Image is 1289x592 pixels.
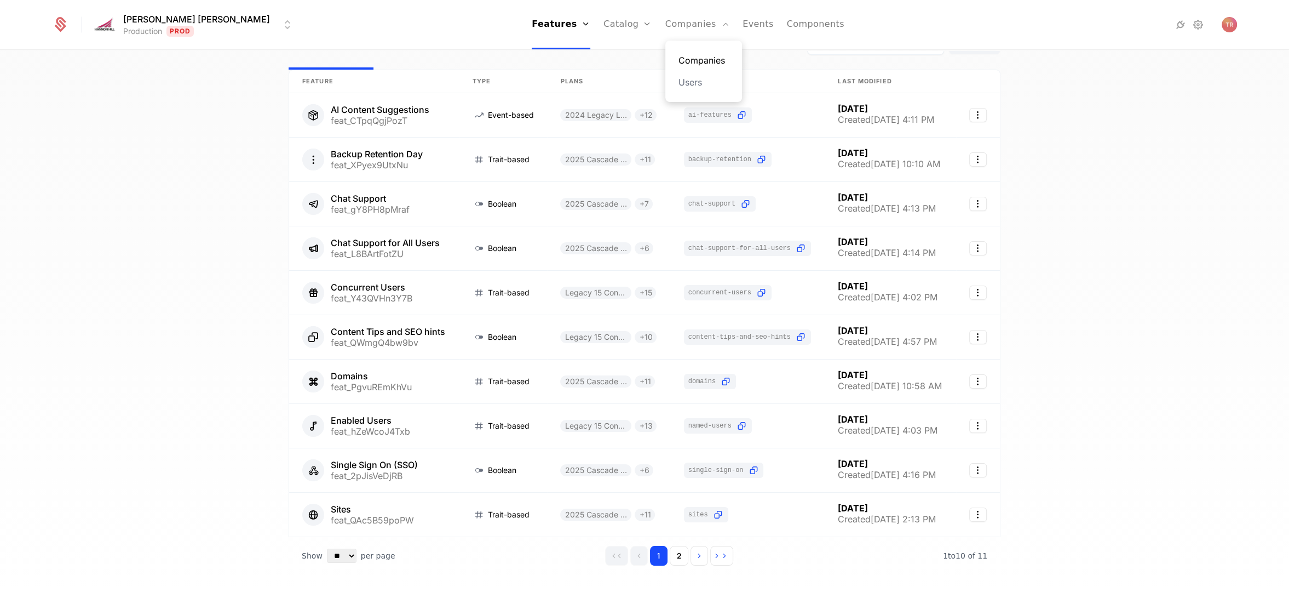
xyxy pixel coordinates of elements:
[969,108,987,122] button: Select action
[1191,18,1204,31] a: Settings
[1222,17,1237,32] img: Tim Reilly
[671,70,825,93] th: Flag
[650,546,667,566] button: Go to page 1
[459,70,548,93] th: Type
[969,463,987,477] button: Select action
[1222,17,1237,32] button: Open user button
[605,546,628,566] button: Go to first page
[969,152,987,167] button: Select action
[969,374,987,389] button: Select action
[710,546,733,566] button: Go to last page
[123,13,270,26] span: [PERSON_NAME] [PERSON_NAME]
[95,13,294,37] button: Select environment
[825,70,956,93] th: Last Modified
[289,537,1000,574] div: Table pagination
[302,550,323,561] span: Show
[630,546,648,566] button: Go to previous page
[91,16,118,33] img: Hannon Hill
[166,26,194,37] span: Prod
[1173,18,1187,31] a: Integrations
[969,419,987,433] button: Select action
[969,286,987,300] button: Select action
[327,549,356,563] select: Select page size
[678,54,729,67] a: Companies
[943,551,977,560] span: 1 to 10 of
[943,551,987,560] span: 11
[969,241,987,255] button: Select action
[289,70,459,93] th: Feature
[670,546,688,566] button: Go to page 2
[969,508,987,522] button: Select action
[123,26,162,37] div: Production
[969,197,987,211] button: Select action
[969,330,987,344] button: Select action
[690,546,708,566] button: Go to next page
[605,546,733,566] div: Page navigation
[678,76,729,89] a: Users
[361,550,395,561] span: per page
[547,70,670,93] th: Plans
